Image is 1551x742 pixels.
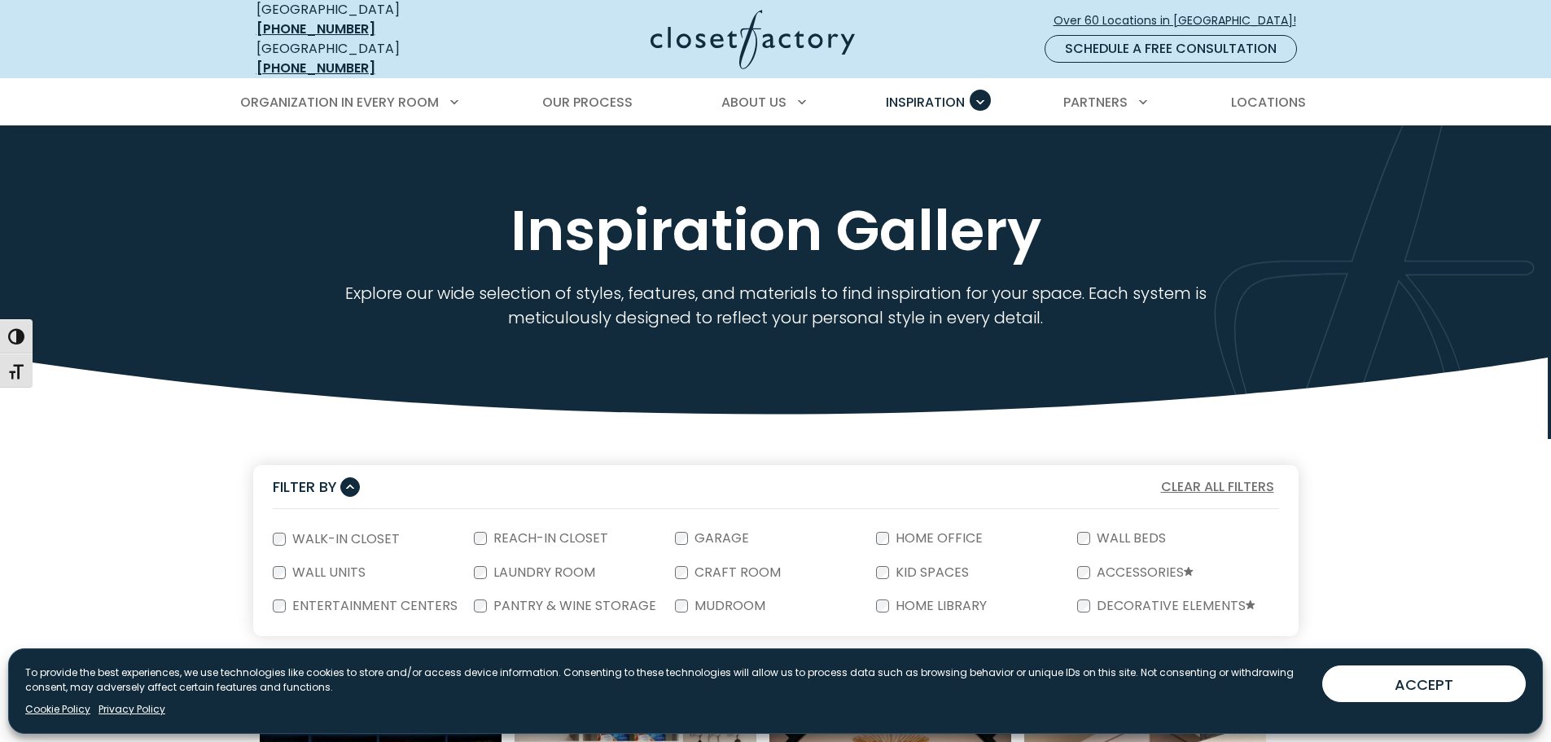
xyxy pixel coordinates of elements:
[487,599,659,612] label: Pantry & Wine Storage
[99,702,165,717] a: Privacy Policy
[542,93,633,112] span: Our Process
[889,566,972,579] label: Kid Spaces
[1063,93,1128,112] span: Partners
[1090,566,1197,580] label: Accessories
[721,93,786,112] span: About Us
[1231,93,1306,112] span: Locations
[25,702,90,717] a: Cookie Policy
[297,281,1254,330] p: Explore our wide selection of styles, features, and materials to find inspiration for your space....
[886,93,965,112] span: Inspiration
[229,80,1323,125] nav: Primary Menu
[286,533,403,546] label: Walk-In Closet
[487,566,598,579] label: Laundry Room
[688,599,769,612] label: Mudroom
[487,532,611,545] label: Reach-In Closet
[256,59,375,77] a: [PHONE_NUMBER]
[1090,532,1169,545] label: Wall Beds
[1322,665,1526,702] button: ACCEPT
[688,532,752,545] label: Garage
[273,475,360,498] button: Filter By
[240,93,439,112] span: Organization in Every Room
[1053,7,1310,35] a: Over 60 Locations in [GEOGRAPHIC_DATA]!
[651,10,855,69] img: Closet Factory Logo
[253,200,1299,261] h1: Inspiration Gallery
[25,665,1309,695] p: To provide the best experiences, we use technologies like cookies to store and/or access device i...
[286,566,369,579] label: Wall Units
[286,599,461,612] label: Entertainment Centers
[256,39,493,78] div: [GEOGRAPHIC_DATA]
[1090,599,1259,613] label: Decorative Elements
[889,532,986,545] label: Home Office
[1156,476,1279,498] button: Clear All Filters
[1045,35,1297,63] a: Schedule a Free Consultation
[889,599,990,612] label: Home Library
[256,20,375,38] a: [PHONE_NUMBER]
[1054,12,1309,29] span: Over 60 Locations in [GEOGRAPHIC_DATA]!
[688,566,784,579] label: Craft Room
